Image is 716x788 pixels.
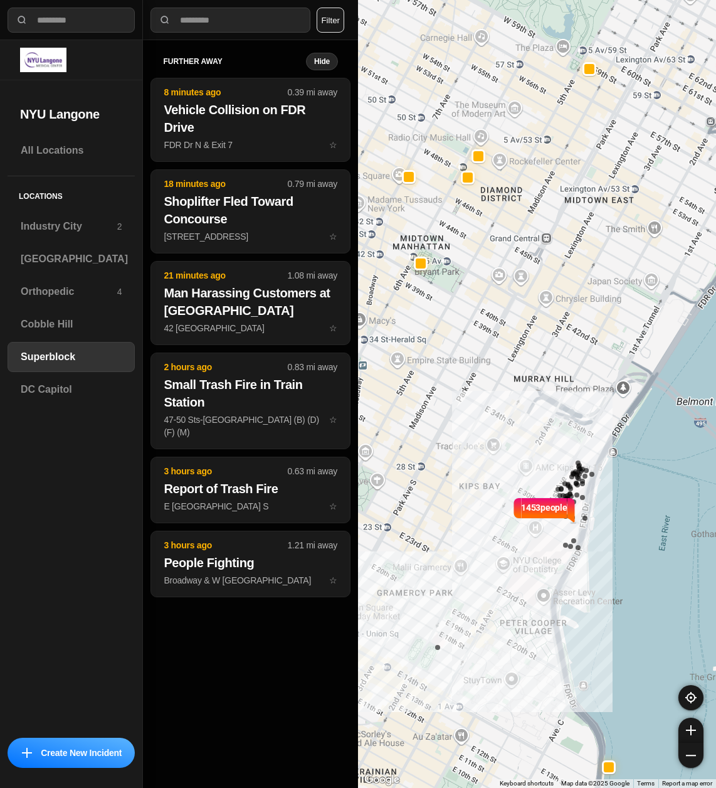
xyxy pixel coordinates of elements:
button: Keyboard shortcuts [500,779,554,788]
p: 18 minutes ago [164,178,287,190]
h5: further away [163,56,306,67]
p: FDR Dr N & Exit 7 [164,139,337,151]
a: All Locations [8,136,135,166]
button: 8 minutes ago0.39 mi awayVehicle Collision on FDR DriveFDR Dr N & Exit 7star [150,78,350,162]
h2: NYU Langone [20,105,122,123]
h2: Shoplifter Fled Toward Concourse [164,193,337,228]
button: 21 minutes ago1.08 mi awayMan Harassing Customers at [GEOGRAPHIC_DATA]42 [GEOGRAPHIC_DATA]star [150,261,350,345]
p: 8 minutes ago [164,86,287,98]
img: icon [22,748,32,758]
a: Open this area in Google Maps (opens a new window) [361,772,403,788]
h2: People Fighting [164,554,337,572]
h2: Man Harassing Customers at [GEOGRAPHIC_DATA] [164,284,337,319]
button: zoom-in [678,718,703,743]
span: star [329,232,337,242]
a: Orthopedic4 [8,277,135,307]
p: 4 [117,285,122,298]
h3: DC Capitol [21,382,122,397]
p: Broadway & W [GEOGRAPHIC_DATA] [164,574,337,587]
button: 3 hours ago0.63 mi awayReport of Trash FireE [GEOGRAPHIC_DATA] Sstar [150,457,350,523]
p: 2 [117,220,122,233]
span: Map data ©2025 Google [561,780,629,787]
a: 2 hours ago0.83 mi awaySmall Trash Fire in Train Station47-50 Sts-[GEOGRAPHIC_DATA] (B) (D) (F) (... [150,414,350,425]
small: Hide [314,56,330,67]
span: star [329,501,337,511]
a: Superblock [8,342,135,372]
span: star [329,140,337,150]
p: 1453 people [521,501,567,529]
p: 1.08 mi away [288,269,337,282]
h3: Superblock [21,349,122,365]
img: logo [20,48,66,72]
p: [STREET_ADDRESS] [164,230,337,243]
p: 3 hours ago [164,465,287,477]
button: Hide [306,53,338,70]
img: notch [567,496,576,524]
button: zoom-out [678,743,703,768]
p: 47-50 Sts-[GEOGRAPHIC_DATA] (B) (D) (F) (M) [164,413,337,439]
button: 3 hours ago1.21 mi awayPeople FightingBroadway & W [GEOGRAPHIC_DATA]star [150,531,350,597]
img: Google [361,772,403,788]
a: [GEOGRAPHIC_DATA] [8,244,135,274]
img: search [16,14,28,26]
h3: Orthopedic [21,284,117,299]
p: 0.79 mi away [288,178,337,190]
span: star [329,575,337,585]
span: star [329,415,337,425]
img: zoom-out [686,750,696,760]
img: notch [512,496,521,524]
a: 18 minutes ago0.79 mi awayShoplifter Fled Toward Concourse[STREET_ADDRESS]star [150,231,350,242]
img: search [159,14,171,26]
p: 0.83 mi away [288,361,337,373]
h3: Industry City [21,219,117,234]
button: recenter [678,685,703,710]
p: 0.63 mi away [288,465,337,477]
h3: Cobble Hill [21,317,122,332]
h2: Small Trash Fire in Train Station [164,376,337,411]
a: Terms (opens in new tab) [637,780,655,787]
p: 21 minutes ago [164,269,287,282]
a: 3 hours ago1.21 mi awayPeople FightingBroadway & W [GEOGRAPHIC_DATA]star [150,575,350,585]
a: 3 hours ago0.63 mi awayReport of Trash FireE [GEOGRAPHIC_DATA] Sstar [150,501,350,511]
p: 42 [GEOGRAPHIC_DATA] [164,322,337,334]
img: recenter [685,692,697,703]
a: 21 minutes ago1.08 mi awayMan Harassing Customers at [GEOGRAPHIC_DATA]42 [GEOGRAPHIC_DATA]star [150,322,350,333]
p: 3 hours ago [164,539,287,551]
button: 2 hours ago0.83 mi awaySmall Trash Fire in Train Station47-50 Sts-[GEOGRAPHIC_DATA] (B) (D) (F) (... [150,353,350,449]
span: star [329,323,337,333]
a: Report a map error [662,780,712,787]
img: zoom-in [686,725,696,735]
p: E [GEOGRAPHIC_DATA] S [164,500,337,513]
button: Filter [317,8,344,33]
p: 2 hours ago [164,361,287,373]
p: Create New Incident [41,747,122,759]
button: 18 minutes ago0.79 mi awayShoplifter Fled Toward Concourse[STREET_ADDRESS]star [150,169,350,253]
a: Cobble Hill [8,309,135,339]
button: iconCreate New Incident [8,738,135,768]
h3: All Locations [21,143,122,158]
h3: [GEOGRAPHIC_DATA] [21,252,128,267]
h2: Report of Trash Fire [164,480,337,498]
a: DC Capitol [8,375,135,405]
p: 0.39 mi away [288,86,337,98]
h5: Locations [8,176,135,211]
h2: Vehicle Collision on FDR Drive [164,101,337,136]
p: 1.21 mi away [288,539,337,551]
a: Industry City2 [8,211,135,242]
a: 8 minutes ago0.39 mi awayVehicle Collision on FDR DriveFDR Dr N & Exit 7star [150,139,350,150]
